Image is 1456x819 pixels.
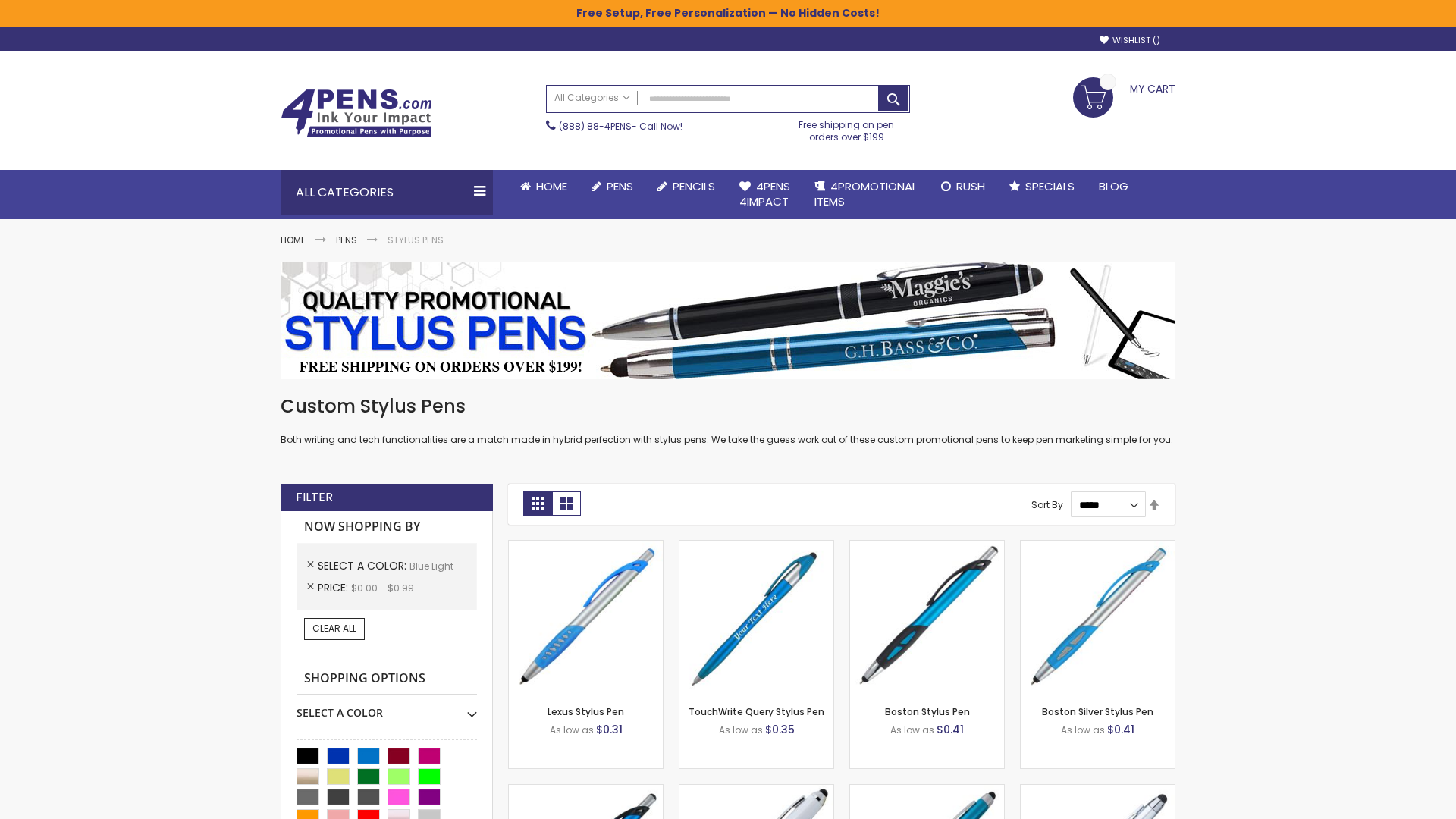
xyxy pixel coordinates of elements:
[336,234,357,246] a: Pens
[739,178,790,209] span: 4Pens 4impact
[509,541,663,695] img: Lexus Stylus Pen-Blue - Light
[937,722,964,737] span: $0.41
[673,178,715,194] span: Pencils
[1021,540,1175,553] a: Boston Silver Stylus Pen-Blue - Light
[297,695,477,720] div: Select A Color
[679,784,833,797] a: Kimberly Logo Stylus Pens-LT-Blue
[281,394,1175,419] h1: Custom Stylus Pens
[351,582,414,595] span: $0.00 - $0.99
[679,541,833,695] img: TouchWrite Query Stylus Pen-Blue Light
[312,622,356,635] span: Clear All
[281,394,1175,447] div: Both writing and tech functionalities are a match made in hybrid perfection with stylus pens. We ...
[802,170,929,219] a: 4PROMOTIONALITEMS
[1107,722,1134,737] span: $0.41
[1061,723,1105,736] span: As low as
[850,784,1004,797] a: Lory Metallic Stylus Pen-Blue - Light
[997,170,1087,203] a: Specials
[281,89,432,137] img: 4Pens Custom Pens and Promotional Products
[281,234,306,246] a: Home
[765,722,795,737] span: $0.35
[929,170,997,203] a: Rush
[297,511,477,543] strong: Now Shopping by
[559,120,632,133] a: (888) 88-4PENS
[607,178,633,194] span: Pens
[850,541,1004,695] img: Boston Stylus Pen-Blue - Light
[890,723,934,736] span: As low as
[559,120,682,133] span: - Call Now!
[727,170,802,219] a: 4Pens4impact
[1021,784,1175,797] a: Silver Cool Grip Stylus Pen-Blue - Light
[814,178,917,209] span: 4PROMOTIONAL ITEMS
[318,580,351,595] span: Price
[509,784,663,797] a: Lexus Metallic Stylus Pen-Blue - Light
[554,92,630,104] span: All Categories
[548,705,624,718] a: Lexus Stylus Pen
[645,170,727,203] a: Pencils
[679,540,833,553] a: TouchWrite Query Stylus Pen-Blue Light
[1042,705,1153,718] a: Boston Silver Stylus Pen
[388,234,444,246] strong: Stylus Pens
[536,178,567,194] span: Home
[318,558,409,573] span: Select A Color
[783,113,911,143] div: Free shipping on pen orders over $199
[1025,178,1075,194] span: Specials
[885,705,970,718] a: Boston Stylus Pen
[509,540,663,553] a: Lexus Stylus Pen-Blue - Light
[579,170,645,203] a: Pens
[547,86,638,111] a: All Categories
[1031,498,1063,511] label: Sort By
[1021,541,1175,695] img: Boston Silver Stylus Pen-Blue - Light
[523,491,552,516] strong: Grid
[409,560,453,573] span: Blue Light
[281,262,1175,379] img: Stylus Pens
[596,722,623,737] span: $0.31
[1100,35,1160,46] a: Wishlist
[550,723,594,736] span: As low as
[508,170,579,203] a: Home
[297,663,477,695] strong: Shopping Options
[1099,178,1128,194] span: Blog
[850,540,1004,553] a: Boston Stylus Pen-Blue - Light
[281,170,493,215] div: All Categories
[689,705,824,718] a: TouchWrite Query Stylus Pen
[956,178,985,194] span: Rush
[719,723,763,736] span: As low as
[1087,170,1141,203] a: Blog
[296,489,333,506] strong: Filter
[304,618,365,639] a: Clear All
